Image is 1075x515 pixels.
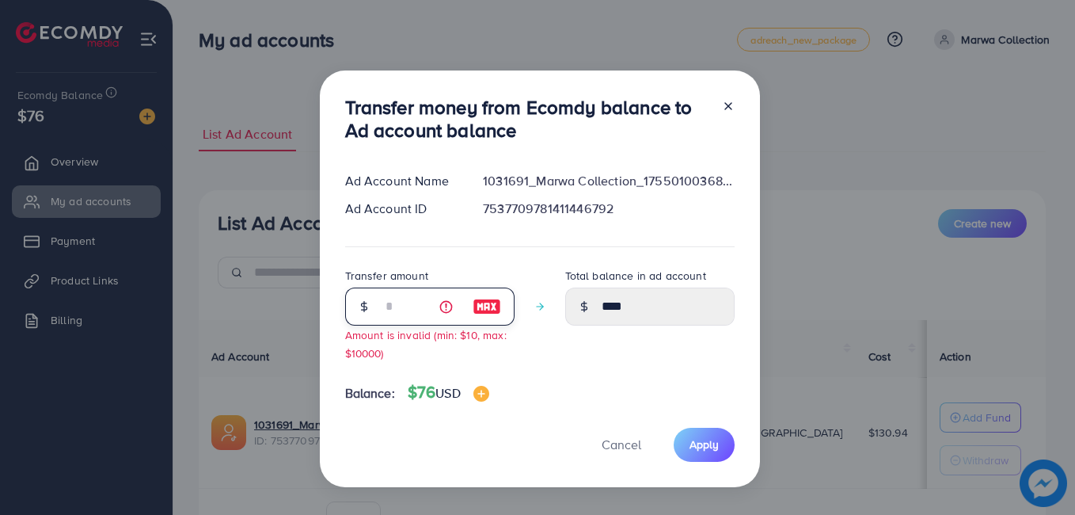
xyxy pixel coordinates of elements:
[332,172,471,190] div: Ad Account Name
[689,437,719,452] span: Apply
[582,428,661,462] button: Cancel
[470,172,746,190] div: 1031691_Marwa Collection_1755010036848
[345,96,709,142] h3: Transfer money from Ecomdy balance to Ad account balance
[345,384,395,402] span: Balance:
[473,297,501,316] img: image
[345,327,507,360] small: Amount is invalid (min: $10, max: $10000)
[565,268,706,284] label: Total balance in ad account
[332,200,471,218] div: Ad Account ID
[435,384,460,402] span: USD
[473,386,489,402] img: image
[345,268,428,284] label: Transfer amount
[408,383,489,402] h4: $76
[470,200,746,218] div: 7537709781411446792
[674,428,735,462] button: Apply
[602,436,641,453] span: Cancel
